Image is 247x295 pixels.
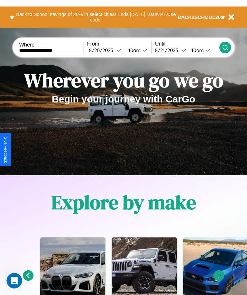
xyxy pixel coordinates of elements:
[14,10,178,24] button: Back to School savings of 20% in select cities! Ends [DATE] 10am PT.Use code:
[178,14,221,20] b: BACK2SCHOOL20
[89,47,116,53] div: 8 / 20 / 2025
[51,189,196,216] h1: Explore by make
[125,47,142,53] div: 10am
[19,42,84,48] label: Where
[6,273,22,288] iframe: Intercom live chat
[188,47,205,53] div: 10am
[123,47,151,54] button: 10am
[87,41,151,47] label: From
[3,137,8,163] div: Give Feedback
[186,47,219,54] button: 10am
[87,47,123,54] button: 8/20/2025
[155,47,181,53] div: 8 / 21 / 2025
[155,41,219,47] label: Until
